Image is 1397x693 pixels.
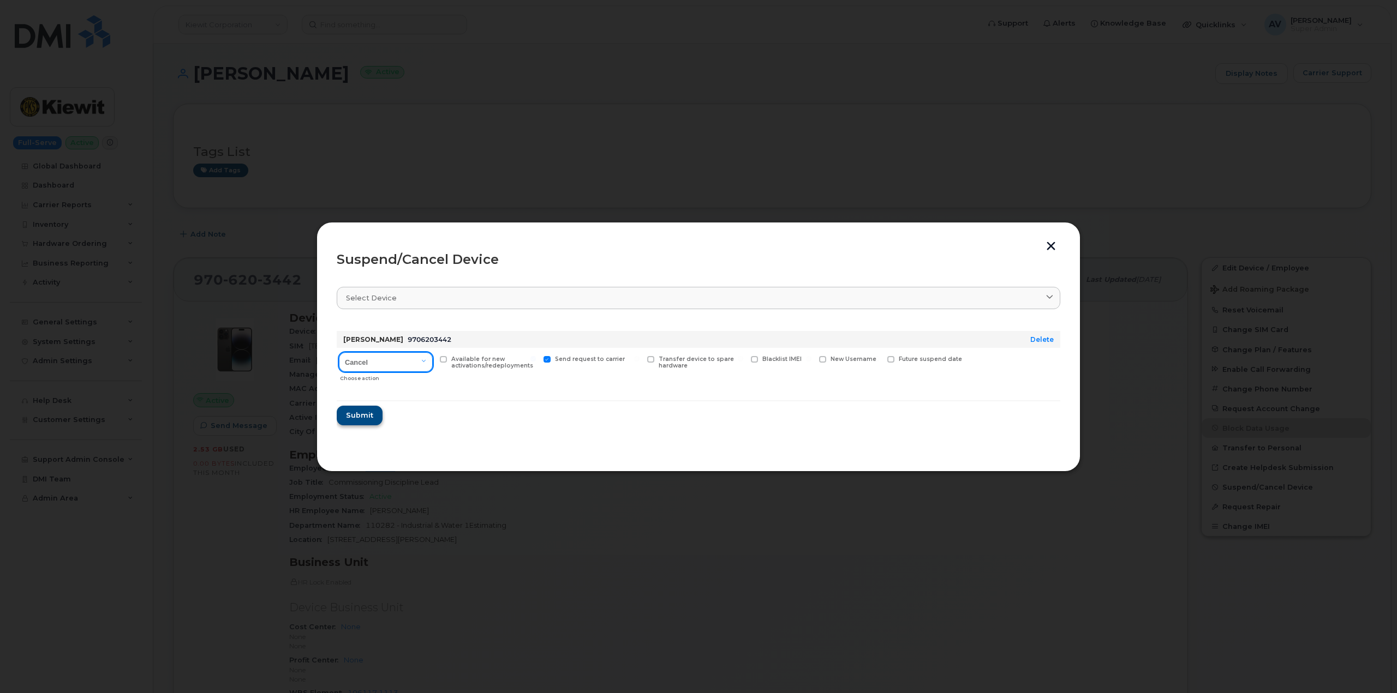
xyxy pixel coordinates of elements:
[451,355,533,370] span: Available for new activations/redeployments
[634,356,640,361] input: Transfer device to spare hardware
[831,355,876,363] span: New Username
[806,356,811,361] input: New Username
[346,293,397,303] span: Select device
[340,370,433,383] div: Choose action
[555,355,625,363] span: Send request to carrier
[1350,646,1389,685] iframe: Messenger Launcher
[337,253,1060,266] div: Suspend/Cancel Device
[762,355,802,363] span: Blacklist IMEI
[659,355,734,370] span: Transfer device to spare hardware
[874,356,880,361] input: Future suspend date
[899,355,962,363] span: Future suspend date
[337,287,1060,309] a: Select device
[337,406,383,425] button: Submit
[346,410,373,420] span: Submit
[427,356,432,361] input: Available for new activations/redeployments
[408,335,451,344] span: 9706203442
[530,356,536,361] input: Send request to carrier
[738,356,743,361] input: Blacklist IMEI
[343,335,403,344] strong: [PERSON_NAME]
[1030,335,1054,344] a: Delete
